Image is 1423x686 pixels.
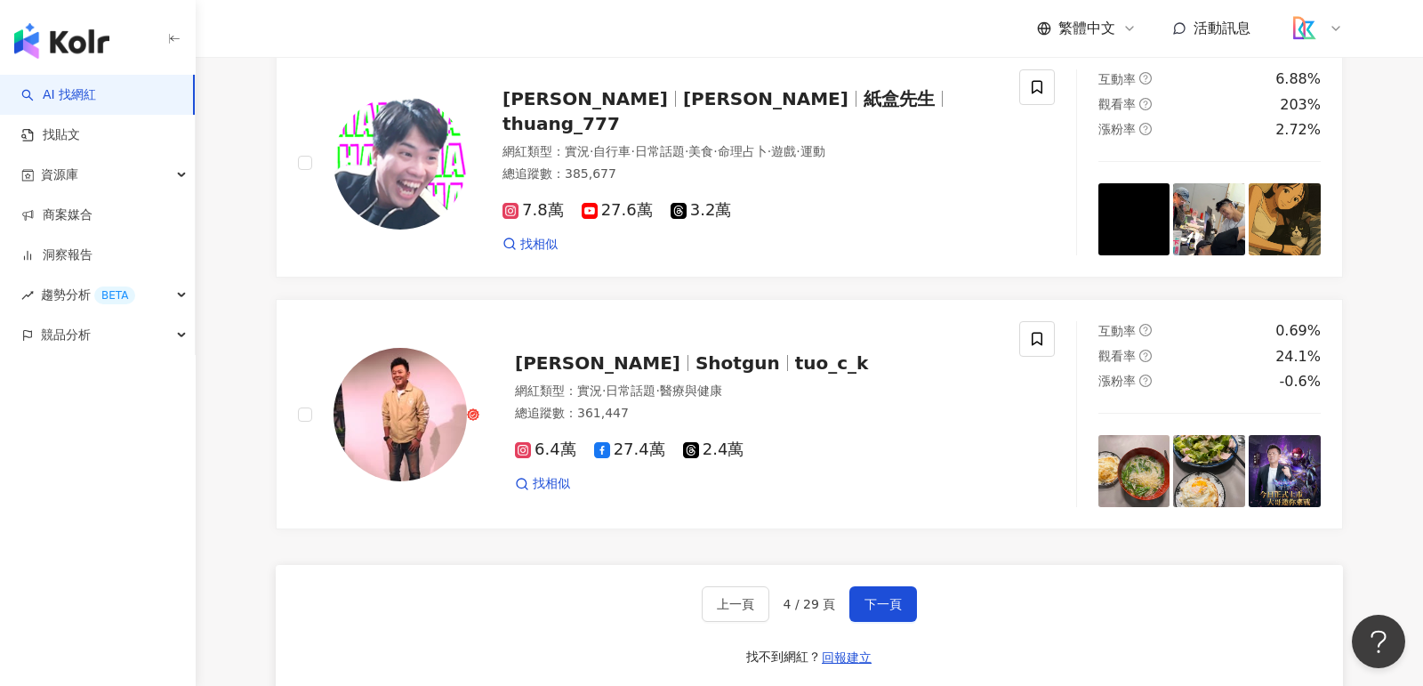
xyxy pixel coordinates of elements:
[688,144,713,158] span: 美食
[515,352,680,374] span: [PERSON_NAME]
[1275,120,1321,140] div: 2.72%
[334,96,467,230] img: KOL Avatar
[746,649,821,666] div: 找不到網紅？
[1139,123,1152,135] span: question-circle
[41,315,91,355] span: 競品分析
[21,86,96,104] a: searchAI 找網紅
[796,144,800,158] span: ·
[1098,97,1136,111] span: 觀看率
[1098,435,1170,507] img: post-image
[533,475,570,493] span: 找相似
[683,88,848,109] span: [PERSON_NAME]
[849,586,917,622] button: 下一頁
[41,155,78,195] span: 資源庫
[822,650,872,665] span: 回報建立
[1058,19,1115,38] span: 繁體中文
[520,236,558,254] span: 找相似
[631,144,634,158] span: ·
[1098,349,1136,363] span: 觀看率
[655,383,659,398] span: ·
[768,144,771,158] span: ·
[1098,183,1170,255] img: post-image
[713,144,717,158] span: ·
[718,144,768,158] span: 命理占卜
[821,643,872,672] button: 回報建立
[771,144,796,158] span: 遊戲
[1139,324,1152,336] span: question-circle
[702,586,769,622] button: 上一頁
[635,144,685,158] span: 日常話題
[1275,321,1321,341] div: 0.69%
[1280,372,1321,391] div: -0.6%
[94,287,135,304] div: BETA
[14,23,109,59] img: logo
[795,352,869,374] span: tuo_c_k
[1280,95,1321,115] div: 203%
[502,113,620,134] span: thuang_777
[21,206,92,224] a: 商案媒合
[683,440,744,459] span: 2.4萬
[660,383,722,398] span: 醫療與健康
[334,348,467,481] img: KOL Avatar
[1098,324,1136,338] span: 互動率
[21,126,80,144] a: 找貼文
[502,165,998,183] div: 總追蹤數 ： 385,677
[515,405,998,423] div: 總追蹤數 ： 361,447
[1249,435,1321,507] img: post-image
[590,144,593,158] span: ·
[1139,98,1152,110] span: question-circle
[800,144,825,158] span: 運動
[1352,615,1405,668] iframe: Help Scout Beacon - Open
[1173,435,1245,507] img: post-image
[582,201,653,220] span: 27.6萬
[502,201,564,220] span: 7.8萬
[671,201,732,220] span: 3.2萬
[1275,69,1321,89] div: 6.88%
[1098,374,1136,388] span: 漲粉率
[1139,350,1152,362] span: question-circle
[565,144,590,158] span: 實況
[602,383,606,398] span: ·
[515,383,998,400] div: 網紅類型 ：
[41,275,135,315] span: 趨勢分析
[1287,12,1321,45] img: logo_koodata.png
[21,246,92,264] a: 洞察報告
[276,47,1343,278] a: KOL Avatar[PERSON_NAME][PERSON_NAME]紙盒先生thuang_777網紅類型：實況·自行車·日常話題·美食·命理占卜·遊戲·運動總追蹤數：385,6777.8萬2...
[695,352,780,374] span: Shotgun
[1139,375,1152,387] span: question-circle
[717,597,754,611] span: 上一頁
[502,88,668,109] span: [PERSON_NAME]
[1098,72,1136,86] span: 互動率
[276,299,1343,529] a: KOL Avatar[PERSON_NAME]Shotguntuo_c_k網紅類型：實況·日常話題·醫療與健康總追蹤數：361,4476.4萬27.4萬2.4萬找相似互動率question-ci...
[784,597,836,611] span: 4 / 29 頁
[594,440,665,459] span: 27.4萬
[1194,20,1250,36] span: 活動訊息
[593,144,631,158] span: 自行車
[1173,183,1245,255] img: post-image
[1098,122,1136,136] span: 漲粉率
[1139,72,1152,85] span: question-circle
[864,88,935,109] span: 紙盒先生
[515,475,570,493] a: 找相似
[502,143,998,161] div: 網紅類型 ：
[1249,183,1321,255] img: post-image
[577,383,602,398] span: 實況
[21,289,34,302] span: rise
[515,440,576,459] span: 6.4萬
[1275,347,1321,367] div: 24.1%
[685,144,688,158] span: ·
[606,383,655,398] span: 日常話題
[502,236,558,254] a: 找相似
[864,597,902,611] span: 下一頁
